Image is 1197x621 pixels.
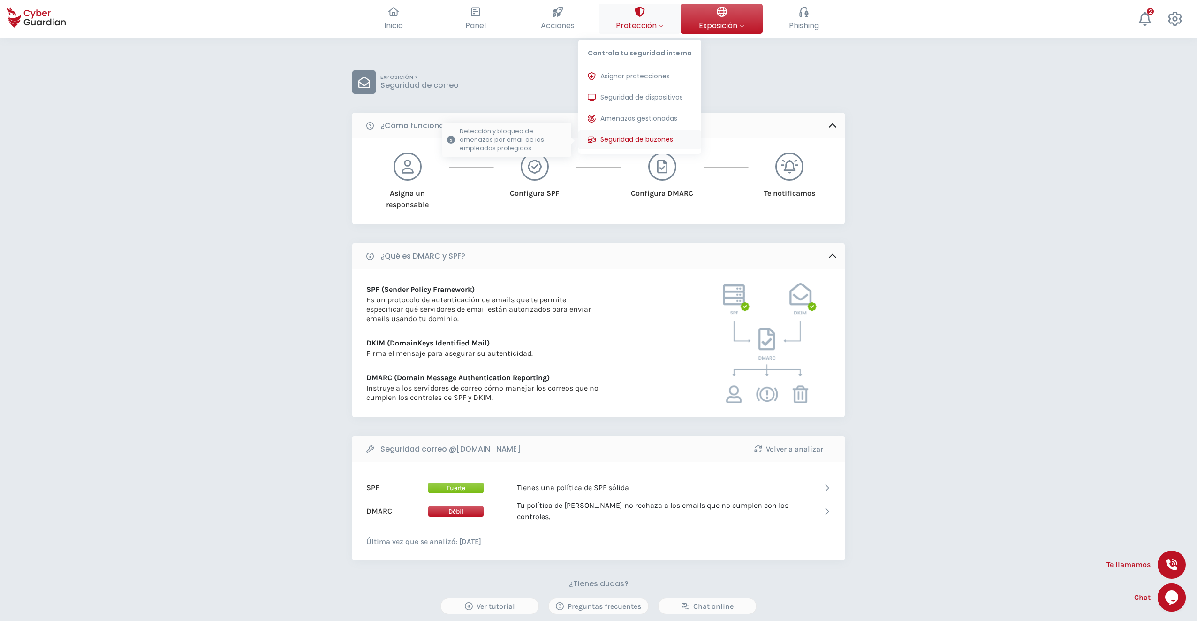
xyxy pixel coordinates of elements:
span: Amenazas gestionadas [600,114,677,123]
button: Chat online [658,598,757,614]
div: Preguntas frecuentes [556,601,641,612]
button: Seguridad de buzonesDetección y bloqueo de amenazas por email de los empleados protegidos. [578,130,701,149]
button: call us button [1158,551,1186,579]
p: Controla tu seguridad interna [578,40,701,62]
span: Phishing [789,20,819,31]
div: Chat online [666,601,749,612]
p: Instruye a los servidores de correo cómo manejar los correos que no cumplen los controles de SPF ... [366,383,598,402]
b: SPF (Sender Policy Framework) [366,284,598,295]
button: Ver tutorial [440,598,539,614]
p: SPF [366,483,428,492]
button: Panel [434,4,516,34]
p: Última vez que se analizó: [DATE] [366,537,831,546]
button: ProtecciónControla tu seguridad internaAsignar proteccionesSeguridad de dispositivosAmenazas gest... [598,4,681,34]
button: Preguntas frecuentes [548,598,649,614]
div: Configura SPF [496,181,574,199]
b: ¿Cómo funciona? [380,120,448,131]
button: Amenazas gestionadas [578,109,701,128]
iframe: chat widget [1158,583,1188,612]
span: Panel [465,20,486,31]
button: Phishing [763,4,845,34]
div: Tienes una política de SPF sólida [517,482,823,493]
p: EXPOSICIÓN > [380,74,459,81]
button: Volver a analizar [739,441,838,457]
span: Fuerte [428,482,484,494]
b: DMARC (Domain Message Authentication Reporting) [366,372,598,383]
b: DKIM (DomainKeys Identified Mail) [366,337,598,349]
div: Asigna un responsable [369,181,446,210]
div: Tu política de [PERSON_NAME] no rechaza a los emails que no cumplen con los controles. [517,500,823,522]
p: Detección y bloqueo de amenazas por email de los empleados protegidos. [460,127,567,153]
span: Te llamamos [1106,559,1151,570]
b: ¿Qué es DMARC y SPF? [380,251,465,262]
p: Es un protocolo de autenticación de emails que te permite especificar qué servidores de email est... [366,295,598,323]
div: Te notificamos [751,181,828,199]
img: Email prtections [723,283,817,403]
p: Seguridad de correo [380,81,459,90]
p: DMARC [366,506,428,516]
button: Asignar protecciones [578,67,701,86]
button: Inicio [352,4,434,34]
button: Exposición [681,4,763,34]
span: Protección [616,20,664,31]
span: Chat [1134,592,1151,603]
span: Inicio [384,20,403,31]
button: Acciones [516,4,598,34]
div: Ver tutorial [448,601,531,612]
div: Volver a analizar [746,444,831,455]
h3: ¿Tienes dudas? [569,579,629,589]
span: Asignar protecciones [600,71,670,81]
span: Seguridad de dispositivos [600,92,683,102]
span: Exposición [699,20,744,31]
div: 2 [1147,8,1154,15]
button: Seguridad de dispositivos [578,88,701,107]
p: Firma el mensaje para asegurar su autenticidad. [366,349,598,358]
span: Acciones [541,20,575,31]
span: Débil [428,506,484,517]
b: Seguridad correo @[DOMAIN_NAME] [380,444,521,455]
span: Seguridad de buzones [600,135,673,145]
div: Configura DMARC [623,181,701,199]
